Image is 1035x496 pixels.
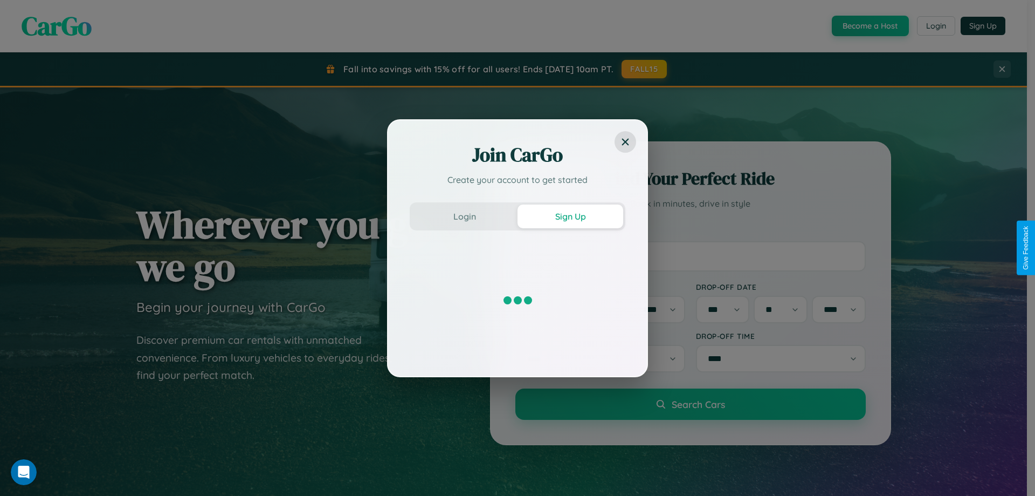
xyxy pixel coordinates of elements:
button: Login [412,205,517,228]
p: Create your account to get started [410,173,625,186]
h2: Join CarGo [410,142,625,168]
button: Sign Up [517,205,623,228]
div: Give Feedback [1022,226,1030,270]
iframe: Intercom live chat [11,459,37,485]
